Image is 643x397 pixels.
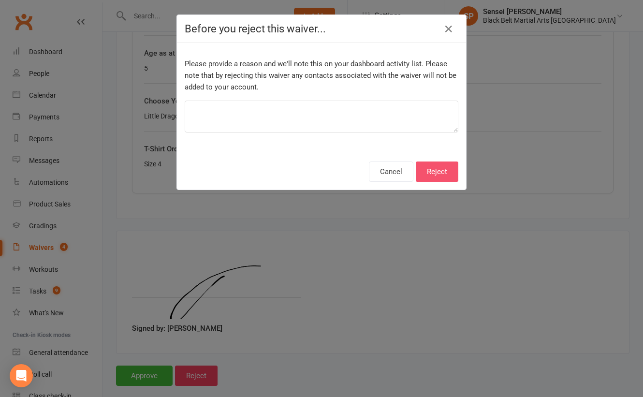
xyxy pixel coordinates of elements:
div: Open Intercom Messenger [10,364,33,387]
button: Cancel [369,162,413,182]
p: Please provide a reason and we'll note this on your dashboard activity list. Please note that by ... [185,58,458,93]
h4: Before you reject this waiver... [185,23,458,35]
button: Close [441,21,456,37]
button: Reject [416,162,458,182]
